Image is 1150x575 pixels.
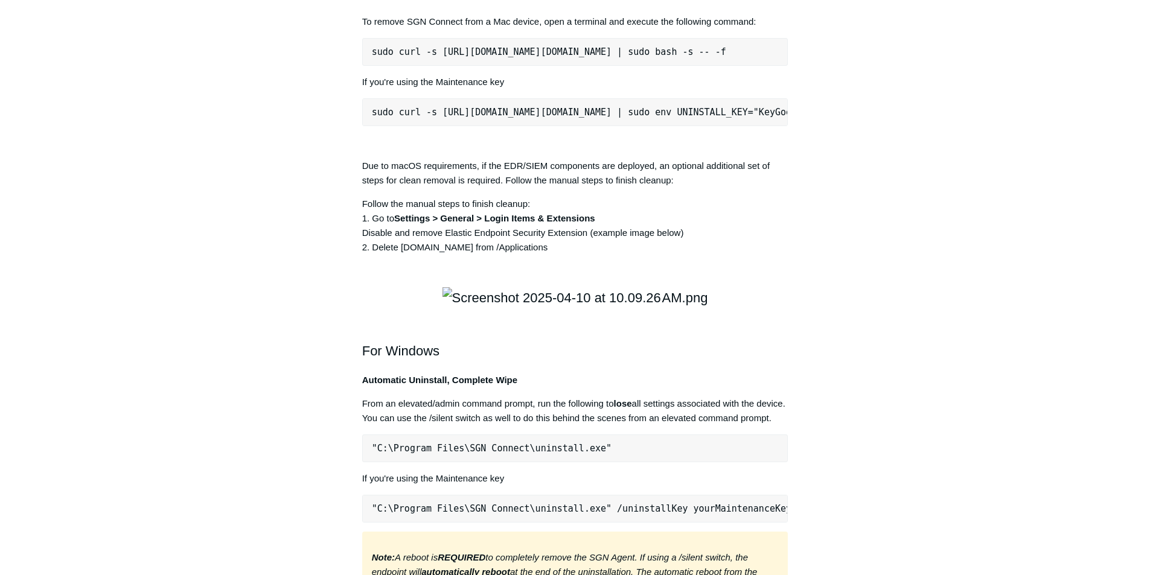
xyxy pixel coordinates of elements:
[362,319,788,361] h2: For Windows
[442,287,708,308] img: Screenshot 2025-04-10 at 10.09.26 AM.png
[362,75,788,89] p: If you're using the Maintenance key
[614,398,632,408] strong: lose
[362,197,788,255] p: Follow the manual steps to finish cleanup: 1. Go to Disable and remove Elastic Endpoint Security ...
[438,552,485,562] strong: REQUIRED
[362,38,788,66] pre: sudo curl -s [URL][DOMAIN_NAME][DOMAIN_NAME] | sudo bash -s -- -f
[362,471,788,486] p: If you're using the Maintenance key
[394,213,595,223] strong: Settings > General > Login Items & Extensions
[362,398,785,423] span: From an elevated/admin command prompt, run the following to all settings associated with the devi...
[372,443,612,454] span: "C:\Program Files\SGN Connect\uninstall.exe"
[362,14,788,29] p: To remove SGN Connect from a Mac device, open a terminal and execute the following command:
[362,159,788,188] p: Due to macOS requirements, if the EDR/SIEM components are deployed, an optional additional set of...
[362,98,788,126] pre: sudo curl -s [URL][DOMAIN_NAME][DOMAIN_NAME] | sudo env UNINSTALL_KEY="KeyGoesHere" bash -s -- -f
[372,552,395,562] strong: Note:
[362,495,788,523] pre: "C:\Program Files\SGN Connect\uninstall.exe" /uninstallKey yourMaintenanceKeyHere
[362,375,517,385] strong: Automatic Uninstall, Complete Wipe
